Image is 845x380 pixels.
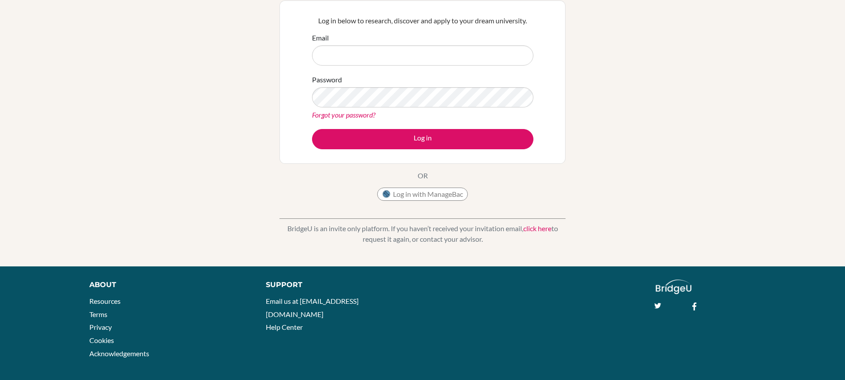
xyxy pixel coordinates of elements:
a: Cookies [89,336,114,344]
label: Email [312,33,329,43]
a: Privacy [89,323,112,331]
p: Log in below to research, discover and apply to your dream university. [312,15,533,26]
img: logo_white@2x-f4f0deed5e89b7ecb1c2cc34c3e3d731f90f0f143d5ea2071677605dd97b5244.png [656,280,691,294]
div: Support [266,280,412,290]
a: click here [523,224,551,232]
button: Log in [312,129,533,149]
button: Log in with ManageBac [377,188,468,201]
a: Acknowledgements [89,349,149,358]
p: BridgeU is an invite only platform. If you haven’t received your invitation email, to request it ... [279,223,566,244]
a: Help Center [266,323,303,331]
label: Password [312,74,342,85]
a: Email us at [EMAIL_ADDRESS][DOMAIN_NAME] [266,297,359,318]
div: About [89,280,246,290]
a: Terms [89,310,107,318]
a: Resources [89,297,121,305]
a: Forgot your password? [312,111,375,119]
p: OR [418,170,428,181]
